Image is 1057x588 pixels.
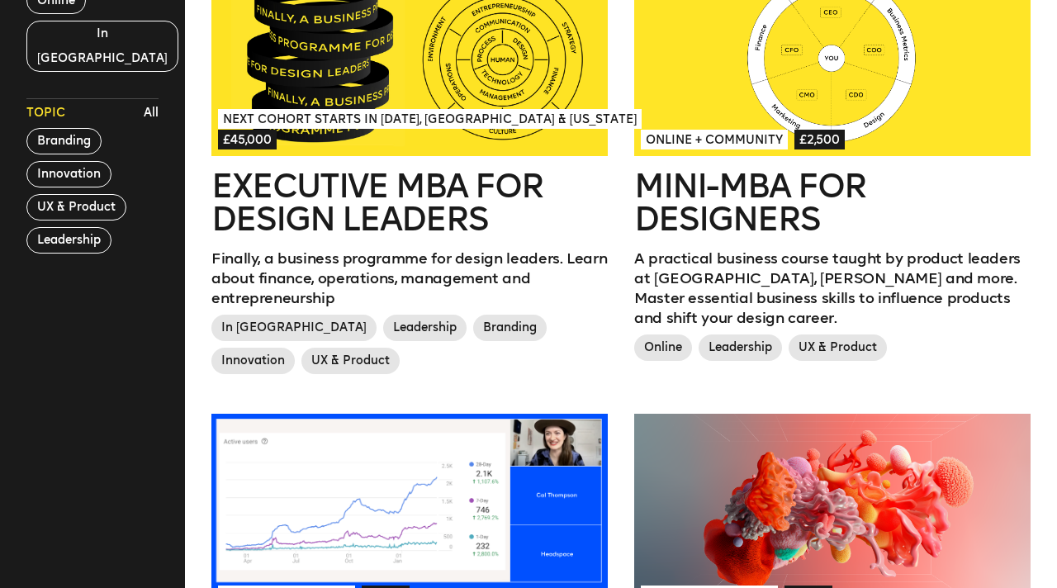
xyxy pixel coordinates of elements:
[218,130,277,149] span: £45,000
[26,105,65,121] span: Topic
[211,348,295,374] span: Innovation
[26,194,126,220] button: UX & Product
[26,128,102,154] button: Branding
[301,348,400,374] span: UX & Product
[641,130,788,149] span: Online + Community
[794,130,845,149] span: £2,500
[383,315,467,341] span: Leadership
[699,334,782,361] span: Leadership
[789,334,887,361] span: UX & Product
[211,169,608,235] h2: Executive MBA for Design Leaders
[634,334,692,361] span: Online
[211,249,608,308] p: Finally, a business programme for design leaders. Learn about finance, operations, management and...
[26,227,111,254] button: Leadership
[473,315,547,341] span: Branding
[26,21,178,72] button: In [GEOGRAPHIC_DATA]
[218,109,642,129] span: Next Cohort Starts in [DATE], [GEOGRAPHIC_DATA] & [US_STATE]
[634,249,1031,328] p: A practical business course taught by product leaders at [GEOGRAPHIC_DATA], [PERSON_NAME] and mor...
[26,161,111,187] button: Innovation
[211,315,377,341] span: In [GEOGRAPHIC_DATA]
[634,169,1031,235] h2: Mini-MBA for Designers
[140,101,163,126] button: All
